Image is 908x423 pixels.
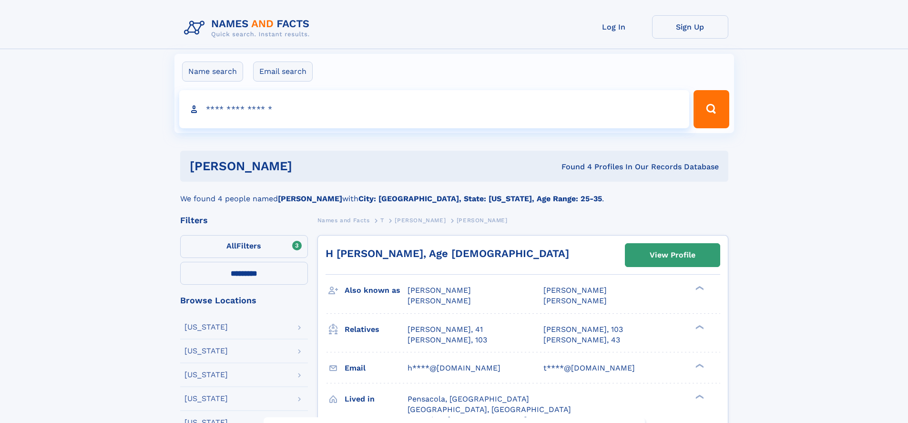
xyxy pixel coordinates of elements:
[694,90,729,128] button: Search Button
[184,323,228,331] div: [US_STATE]
[345,391,408,407] h3: Lived in
[358,194,602,203] b: City: [GEOGRAPHIC_DATA], State: [US_STATE], Age Range: 25-35
[345,360,408,376] h3: Email
[625,244,720,267] a: View Profile
[408,335,487,345] a: [PERSON_NAME], 103
[693,362,704,369] div: ❯
[345,282,408,299] h3: Also known as
[408,286,471,295] span: [PERSON_NAME]
[408,394,529,403] span: Pensacola, [GEOGRAPHIC_DATA]
[184,347,228,355] div: [US_STATE]
[408,296,471,305] span: [PERSON_NAME]
[182,62,243,82] label: Name search
[380,217,384,224] span: T
[226,241,236,250] span: All
[543,296,607,305] span: [PERSON_NAME]
[180,182,728,205] div: We found 4 people named with .
[345,321,408,338] h3: Relatives
[427,162,719,172] div: Found 4 Profiles In Our Records Database
[693,324,704,330] div: ❯
[408,324,483,335] a: [PERSON_NAME], 41
[180,235,308,258] label: Filters
[395,214,446,226] a: [PERSON_NAME]
[253,62,313,82] label: Email search
[543,335,620,345] a: [PERSON_NAME], 43
[650,244,695,266] div: View Profile
[278,194,342,203] b: [PERSON_NAME]
[395,217,446,224] span: [PERSON_NAME]
[693,285,704,291] div: ❯
[652,15,728,39] a: Sign Up
[693,393,704,400] div: ❯
[576,15,652,39] a: Log In
[184,371,228,379] div: [US_STATE]
[184,395,228,402] div: [US_STATE]
[543,324,623,335] a: [PERSON_NAME], 103
[317,214,370,226] a: Names and Facts
[180,296,308,305] div: Browse Locations
[380,214,384,226] a: T
[543,286,607,295] span: [PERSON_NAME]
[180,15,317,41] img: Logo Names and Facts
[457,217,508,224] span: [PERSON_NAME]
[180,216,308,225] div: Filters
[179,90,690,128] input: search input
[326,248,569,259] a: H [PERSON_NAME], Age [DEMOGRAPHIC_DATA]
[408,405,571,414] span: [GEOGRAPHIC_DATA], [GEOGRAPHIC_DATA]
[190,160,427,172] h1: [PERSON_NAME]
